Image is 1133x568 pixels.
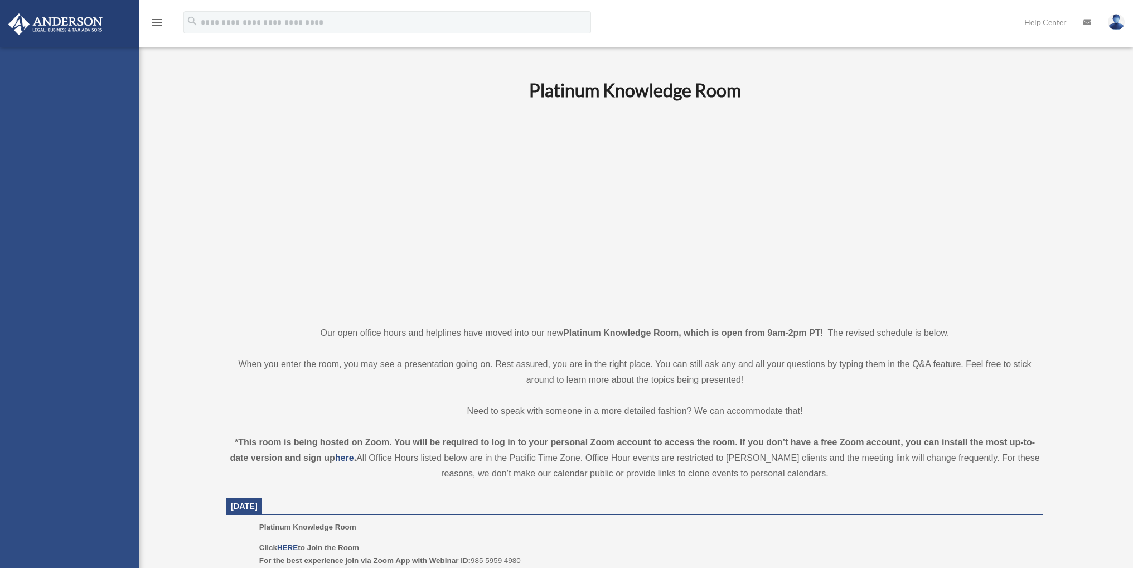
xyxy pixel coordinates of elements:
[335,453,354,463] a: here
[5,13,106,35] img: Anderson Advisors Platinum Portal
[259,556,471,565] b: For the best experience join via Zoom App with Webinar ID:
[226,357,1043,388] p: When you enter the room, you may see a presentation going on. Rest assured, you are in the right ...
[226,435,1043,482] div: All Office Hours listed below are in the Pacific Time Zone. Office Hour events are restricted to ...
[468,116,802,305] iframe: 231110_Toby_KnowledgeRoom
[354,453,356,463] strong: .
[259,543,359,552] b: Click to Join the Room
[259,523,356,531] span: Platinum Knowledge Room
[277,543,298,552] a: HERE
[259,541,1035,567] p: 985 5959 4980
[226,403,1043,419] p: Need to speak with someone in a more detailed fashion? We can accommodate that!
[151,20,164,29] a: menu
[230,437,1035,463] strong: *This room is being hosted on Zoom. You will be required to log in to your personal Zoom account ...
[151,16,164,29] i: menu
[186,15,198,27] i: search
[231,502,258,511] span: [DATE]
[1108,14,1125,30] img: User Pic
[226,325,1043,341] p: Our open office hours and helplines have moved into our new ! The revised schedule is below.
[563,328,820,338] strong: Platinum Knowledge Room, which is open from 9am-2pm PT
[529,79,741,101] b: Platinum Knowledge Room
